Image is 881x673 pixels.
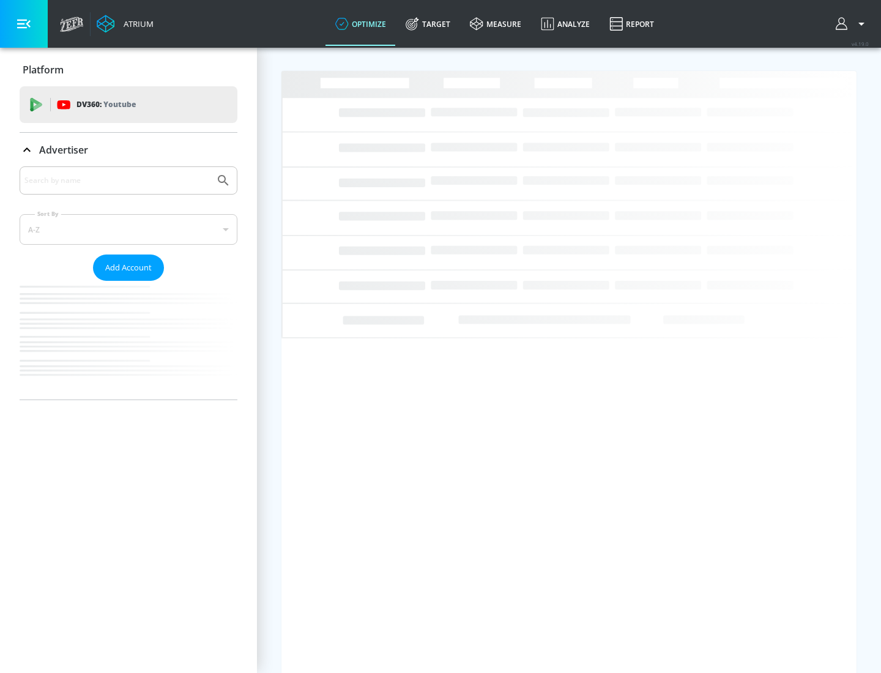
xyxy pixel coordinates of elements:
p: Youtube [103,98,136,111]
a: Analyze [531,2,600,46]
span: Add Account [105,261,152,275]
input: Search by name [24,173,210,188]
a: measure [460,2,531,46]
div: Atrium [119,18,154,29]
button: Add Account [93,255,164,281]
a: Target [396,2,460,46]
div: Advertiser [20,166,237,400]
nav: list of Advertiser [20,281,237,400]
div: DV360: Youtube [20,86,237,123]
div: Platform [20,53,237,87]
div: A-Z [20,214,237,245]
p: DV360: [76,98,136,111]
a: Report [600,2,664,46]
span: v 4.19.0 [852,40,869,47]
a: Atrium [97,15,154,33]
p: Advertiser [39,143,88,157]
p: Platform [23,63,64,76]
div: Advertiser [20,133,237,167]
label: Sort By [35,210,61,218]
a: optimize [325,2,396,46]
